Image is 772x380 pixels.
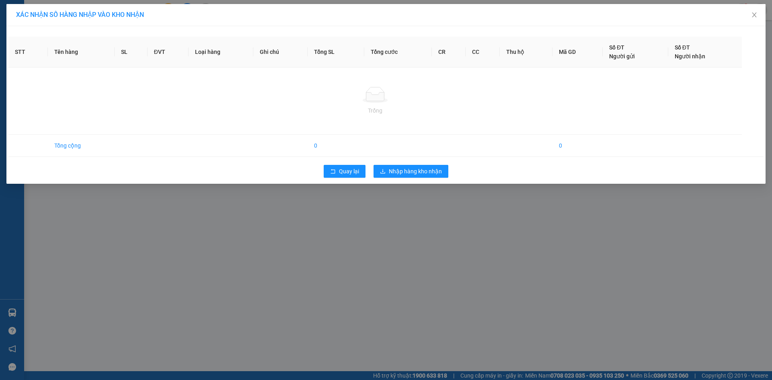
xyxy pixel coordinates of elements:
span: Quay lại [339,167,359,176]
span: close [751,12,758,18]
span: Số ĐT [609,44,624,51]
div: Trống [15,106,735,115]
th: STT [8,37,48,68]
span: rollback [330,168,336,175]
span: Nhập hàng kho nhận [389,167,442,176]
span: Số ĐT [675,44,690,51]
span: download [380,168,386,175]
td: 0 [308,135,364,157]
button: downloadNhập hàng kho nhận [374,165,448,178]
th: CC [466,37,500,68]
button: Close [743,4,766,27]
th: Tên hàng [48,37,115,68]
th: SL [115,37,147,68]
th: Tổng cước [364,37,432,68]
button: rollbackQuay lại [324,165,365,178]
th: ĐVT [148,37,189,68]
th: Ghi chú [253,37,308,68]
span: XÁC NHẬN SỐ HÀNG NHẬP VÀO KHO NHẬN [16,11,144,18]
span: Người nhận [675,53,705,60]
td: 0 [552,135,603,157]
td: Tổng cộng [48,135,115,157]
span: Người gửi [609,53,635,60]
th: Thu hộ [500,37,552,68]
th: Mã GD [552,37,603,68]
th: CR [432,37,466,68]
th: Tổng SL [308,37,364,68]
th: Loại hàng [189,37,253,68]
